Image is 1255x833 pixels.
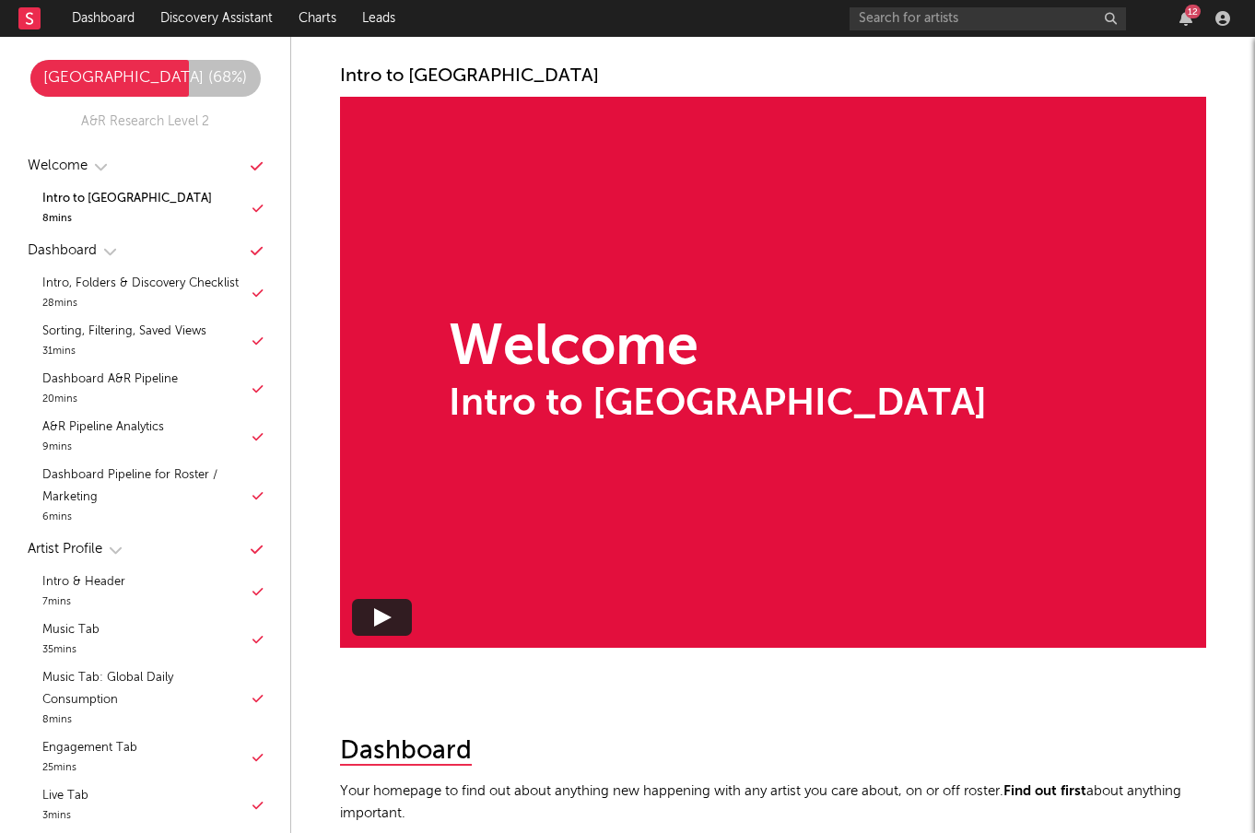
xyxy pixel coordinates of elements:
[449,386,987,424] div: Intro to [GEOGRAPHIC_DATA]
[1003,784,1086,798] strong: Find out first
[449,321,987,377] div: Welcome
[42,711,248,730] div: 8 mins
[42,641,100,660] div: 35 mins
[340,780,1206,825] p: Your homepage to find out about anything new happening with any artist you care about, on or off ...
[42,737,137,759] div: Engagement Tab
[42,619,100,641] div: Music Tab
[42,295,239,313] div: 28 mins
[42,571,125,593] div: Intro & Header
[42,343,206,361] div: 31 mins
[42,369,178,391] div: Dashboard A&R Pipeline
[28,155,88,177] div: Welcome
[42,439,164,457] div: 9 mins
[28,240,97,262] div: Dashboard
[42,807,88,826] div: 3 mins
[850,7,1126,30] input: Search for artists
[42,210,212,229] div: 8 mins
[42,188,212,210] div: Intro to [GEOGRAPHIC_DATA]
[42,509,248,527] div: 6 mins
[42,593,125,612] div: 7 mins
[42,667,248,711] div: Music Tab: Global Daily Consumption
[30,67,261,89] div: [GEOGRAPHIC_DATA] ( 68 %)
[1179,11,1192,26] button: 12
[42,785,88,807] div: Live Tab
[42,759,137,778] div: 25 mins
[42,273,239,295] div: Intro, Folders & Discovery Checklist
[42,464,248,509] div: Dashboard Pipeline for Roster / Marketing
[81,111,209,133] div: A&R Research Level 2
[42,321,206,343] div: Sorting, Filtering, Saved Views
[42,416,164,439] div: A&R Pipeline Analytics
[1185,5,1201,18] div: 12
[42,391,178,409] div: 20 mins
[28,538,102,560] div: Artist Profile
[340,738,472,766] div: Dashboard
[340,65,1206,88] div: Intro to [GEOGRAPHIC_DATA]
